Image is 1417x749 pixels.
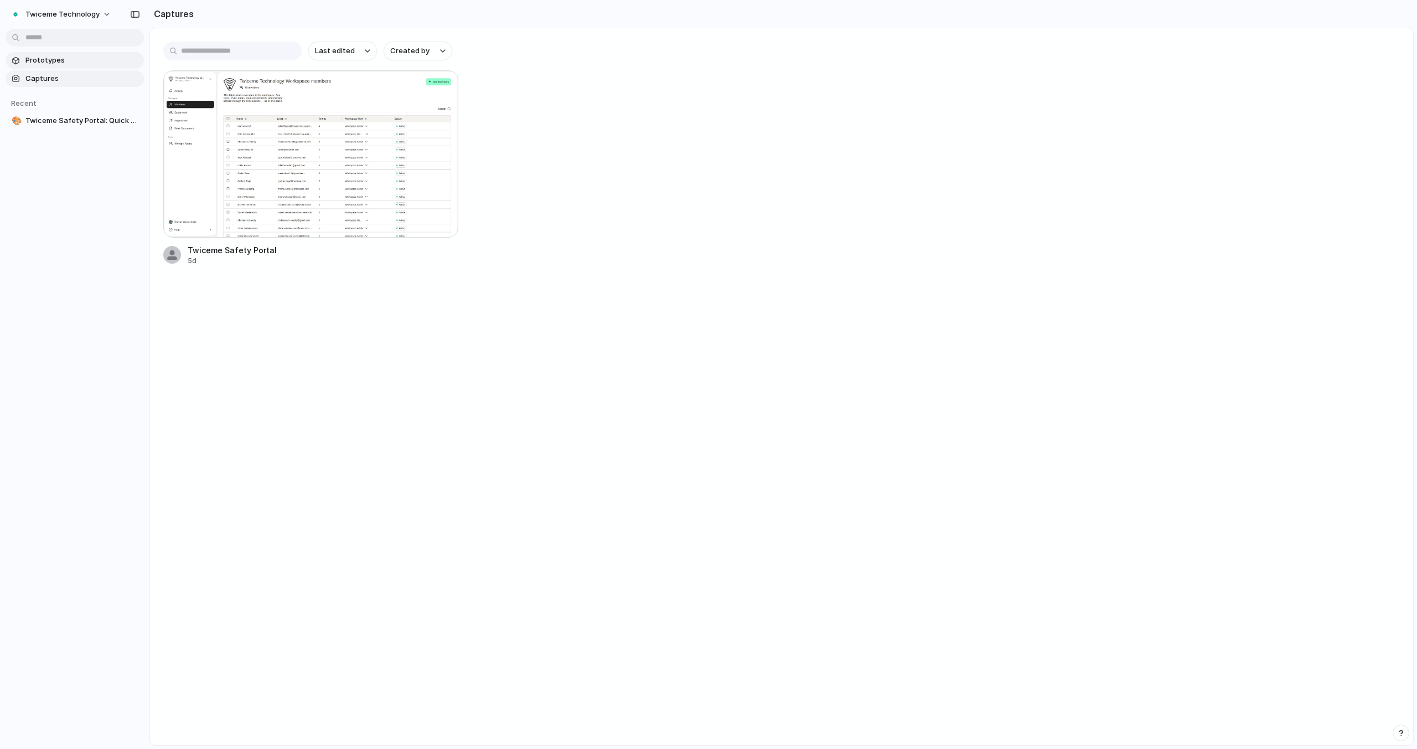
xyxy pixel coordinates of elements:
a: Captures [6,70,144,87]
h2: Captures [149,7,194,20]
span: Last edited [315,45,355,57]
div: Twiceme Safety Portal [188,244,277,256]
span: Recent [11,99,37,107]
button: Last edited [308,42,377,60]
span: Prototypes [25,55,139,66]
div: 5d [188,256,277,266]
span: Twiceme Safety Portal: Quick Filter Bar [25,115,139,126]
button: Twiceme Technology [6,6,117,23]
span: Captures [25,73,139,84]
span: Created by [390,45,430,57]
button: 🎨 [10,115,21,126]
span: Twiceme Technology [25,9,100,20]
button: Created by [384,42,452,60]
a: Prototypes [6,52,144,69]
a: 🎨Twiceme Safety Portal: Quick Filter Bar [6,112,144,129]
div: 🎨 [12,115,19,127]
